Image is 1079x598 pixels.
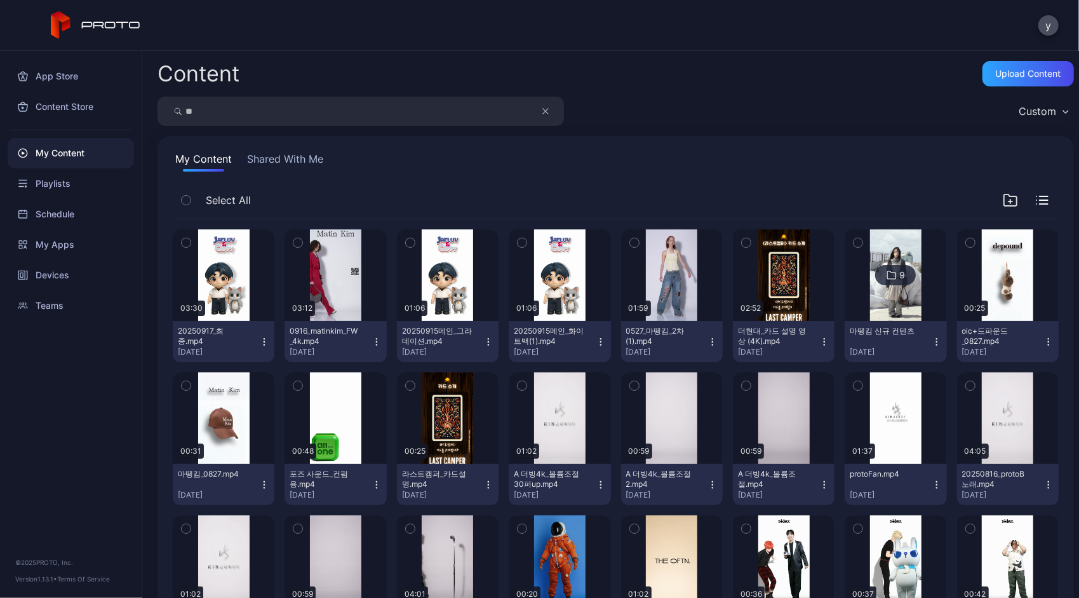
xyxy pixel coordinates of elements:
[514,347,595,357] div: [DATE]
[402,490,483,500] div: [DATE]
[1038,15,1059,36] button: y
[402,347,483,357] div: [DATE]
[8,61,134,92] a: App Store
[173,151,234,172] button: My Content
[621,464,723,505] button: A 더빙4k_볼륨조절2.mp4[DATE]
[8,92,134,122] a: Content Store
[733,321,834,362] button: 더현대_카드 설명 영상 (4K).mp4[DATE]
[962,490,1043,500] div: [DATE]
[290,469,359,489] div: 포즈 사운드_컨펌용.mp4
[850,490,931,500] div: [DATE]
[626,347,707,357] div: [DATE]
[290,326,359,346] div: 0916_matinkim_FW_4k.mp4
[290,490,371,500] div: [DATE]
[8,260,134,290] a: Devices
[514,469,584,489] div: A 더빙4k_볼륨조절30퍼up.mp4
[15,557,126,567] div: © 2025 PROTO, Inc.
[957,321,1059,362] button: oic+드파운드_0827.mp4[DATE]
[15,575,57,583] span: Version 1.13.1 •
[1019,105,1056,118] div: Custom
[962,469,1032,489] div: 20250816_protoB노래.mp4
[173,321,274,362] button: 20250917_최종.mp4[DATE]
[178,326,248,346] div: 20250917_최종.mp4
[514,490,595,500] div: [DATE]
[157,63,239,85] div: Content
[996,69,1061,79] div: Upload Content
[899,269,905,281] div: 9
[245,151,326,172] button: Shared With Me
[514,326,584,346] div: 20250915메인_화이트백(1).mp4
[738,326,808,346] div: 더현대_카드 설명 영상 (4K).mp4
[290,347,371,357] div: [DATE]
[178,347,259,357] div: [DATE]
[850,469,920,479] div: protoFan.mp4
[57,575,110,583] a: Terms Of Service
[8,229,134,260] a: My Apps
[8,290,134,321] a: Teams
[178,469,248,479] div: 마뗑킴_0827.mp4
[397,464,499,505] button: 라스트캠퍼_카드설명.mp4[DATE]
[173,464,274,505] button: 마뗑킴_0827.mp4[DATE]
[845,464,946,505] button: protoFan.mp4[DATE]
[850,347,931,357] div: [DATE]
[738,490,819,500] div: [DATE]
[285,464,386,505] button: 포즈 사운드_컨펌용.mp4[DATE]
[206,193,251,208] span: Select All
[850,326,920,336] div: 마뗑킴 신규 컨텐츠
[8,138,134,168] a: My Content
[626,326,696,346] div: 0527_마뗑킴_2차 (1).mp4
[626,469,696,489] div: A 더빙4k_볼륨조절2.mp4
[178,490,259,500] div: [DATE]
[738,469,808,489] div: A 더빙4k_볼륨조절.mp4
[509,321,610,362] button: 20250915메인_화이트백(1).mp4[DATE]
[509,464,610,505] button: A 더빙4k_볼륨조절30퍼up.mp4[DATE]
[1012,97,1074,126] button: Custom
[621,321,723,362] button: 0527_마뗑킴_2차 (1).mp4[DATE]
[8,168,134,199] a: Playlists
[962,326,1032,346] div: oic+드파운드_0827.mp4
[962,347,1043,357] div: [DATE]
[957,464,1059,505] button: 20250816_protoB노래.mp4[DATE]
[402,469,472,489] div: 라스트캠퍼_카드설명.mp4
[397,321,499,362] button: 20250915메인_그라데이션.mp4[DATE]
[402,326,472,346] div: 20250915메인_그라데이션.mp4
[982,61,1074,86] button: Upload Content
[626,490,707,500] div: [DATE]
[845,321,946,362] button: 마뗑킴 신규 컨텐츠[DATE]
[738,347,819,357] div: [DATE]
[8,199,134,229] a: Schedule
[285,321,386,362] button: 0916_matinkim_FW_4k.mp4[DATE]
[733,464,834,505] button: A 더빙4k_볼륨조절.mp4[DATE]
